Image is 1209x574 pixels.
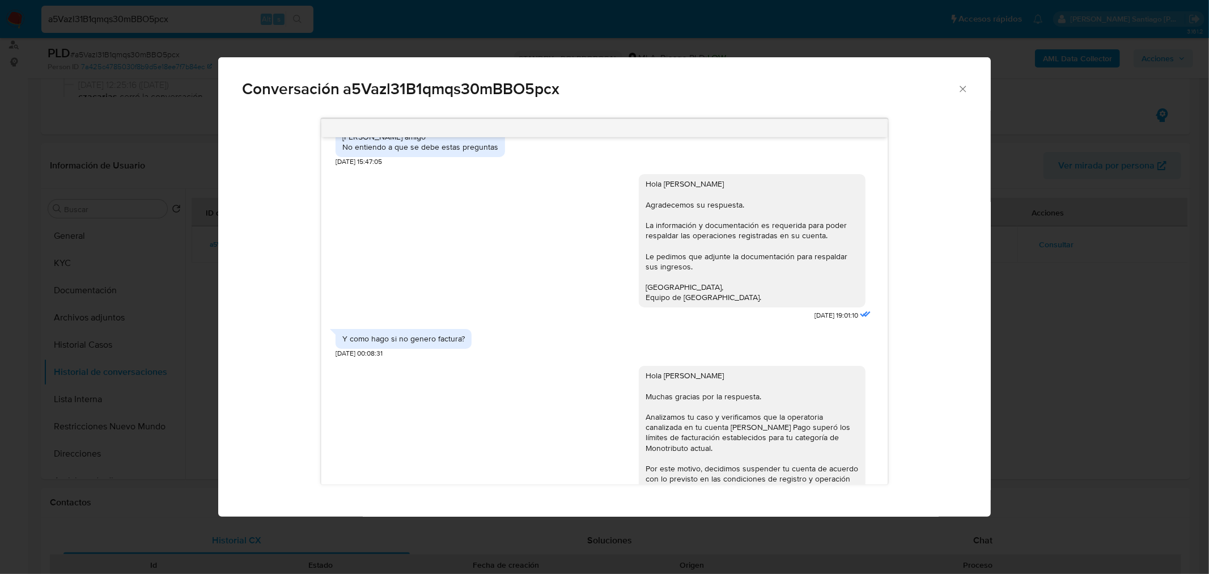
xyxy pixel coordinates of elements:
span: [DATE] 19:01:10 [815,311,858,320]
div: Hola [PERSON_NAME] Agradecemos su respuesta. La información y documentación es requerida para pod... [646,179,859,302]
span: [DATE] 15:47:05 [336,157,382,167]
div: [PERSON_NAME] y cursos. [PERSON_NAME] hermana [PERSON_NAME] cuñada [PERSON_NAME] cuñado [PERSON_N... [342,80,498,152]
span: [DATE] 00:08:31 [336,349,383,358]
div: Comunicación [218,57,991,517]
span: Conversación a5Vazl31B1qmqs30mBBO5pcx [242,81,957,97]
button: Cerrar [957,83,968,94]
div: Y como hago si no genero factura? [342,334,465,344]
div: Hola [PERSON_NAME] Muchas gracias por la respuesta. Analizamos tu caso y verificamos que la opera... [646,370,859,567]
